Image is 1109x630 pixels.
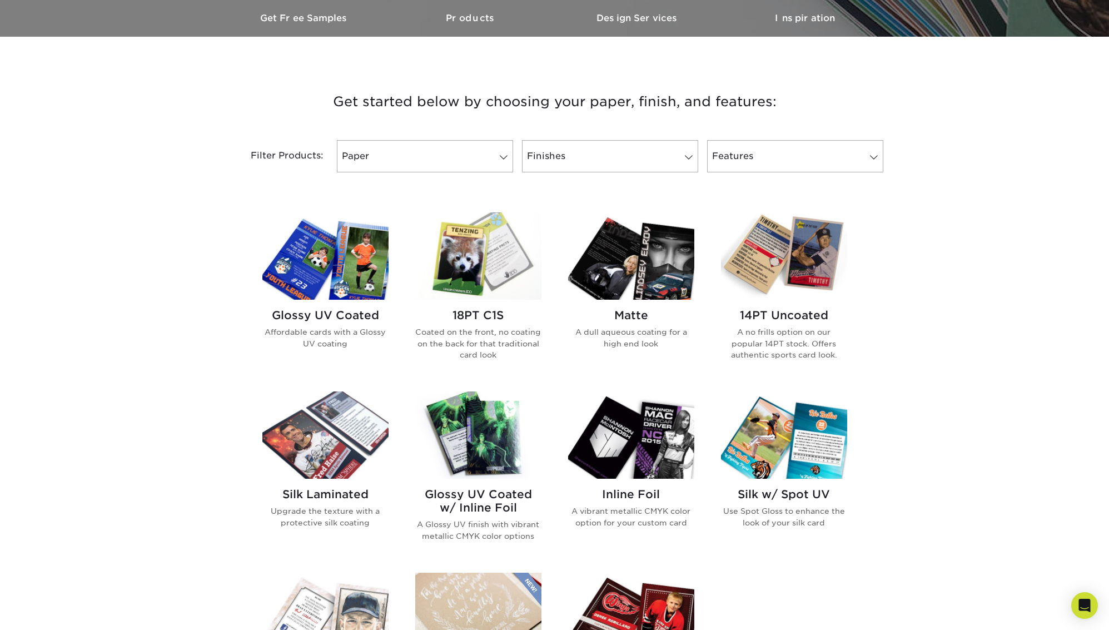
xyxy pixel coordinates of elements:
p: A dull aqueous coating for a high end look [568,326,694,349]
a: 14PT Uncoated Trading Cards 14PT Uncoated A no frills option on our popular 14PT stock. Offers au... [721,212,847,378]
div: Filter Products: [221,140,332,172]
div: Open Intercom Messenger [1071,592,1098,619]
h3: Design Services [555,13,722,23]
img: New Product [514,573,541,606]
a: Glossy UV Coated w/ Inline Foil Trading Cards Glossy UV Coated w/ Inline Foil A Glossy UV finish ... [415,391,541,559]
p: Coated on the front, no coating on the back for that traditional card look [415,326,541,360]
h2: 14PT Uncoated [721,309,847,322]
h3: Get Free Samples [221,13,388,23]
h2: Inline Foil [568,488,694,501]
h2: Glossy UV Coated w/ Inline Foil [415,488,541,514]
p: A vibrant metallic CMYK color option for your custom card [568,505,694,528]
img: Glossy UV Coated w/ Inline Foil Trading Cards [415,391,541,479]
a: Silk Laminated Trading Cards Silk Laminated Upgrade the texture with a protective silk coating [262,391,389,559]
a: Matte Trading Cards Matte A dull aqueous coating for a high end look [568,212,694,378]
a: Paper [337,140,513,172]
h2: Silk w/ Spot UV [721,488,847,501]
a: Silk w/ Spot UV Trading Cards Silk w/ Spot UV Use Spot Gloss to enhance the look of your silk card [721,391,847,559]
p: Affordable cards with a Glossy UV coating [262,326,389,349]
h3: Products [388,13,555,23]
p: Upgrade the texture with a protective silk coating [262,505,389,528]
img: Matte Trading Cards [568,212,694,300]
img: Inline Foil Trading Cards [568,391,694,479]
h2: 18PT C1S [415,309,541,322]
p: A Glossy UV finish with vibrant metallic CMYK color options [415,519,541,542]
a: Features [707,140,883,172]
h3: Get started below by choosing your paper, finish, and features: [230,77,880,127]
h2: Glossy UV Coated [262,309,389,322]
a: Glossy UV Coated Trading Cards Glossy UV Coated Affordable cards with a Glossy UV coating [262,212,389,378]
a: Inline Foil Trading Cards Inline Foil A vibrant metallic CMYK color option for your custom card [568,391,694,559]
a: Finishes [522,140,698,172]
p: A no frills option on our popular 14PT stock. Offers authentic sports card look. [721,326,847,360]
p: Use Spot Gloss to enhance the look of your silk card [721,505,847,528]
img: 14PT Uncoated Trading Cards [721,212,847,300]
img: Silk Laminated Trading Cards [262,391,389,479]
img: 18PT C1S Trading Cards [415,212,541,300]
a: 18PT C1S Trading Cards 18PT C1S Coated on the front, no coating on the back for that traditional ... [415,212,541,378]
h3: Inspiration [722,13,888,23]
img: Silk w/ Spot UV Trading Cards [721,391,847,479]
img: Glossy UV Coated Trading Cards [262,212,389,300]
h2: Silk Laminated [262,488,389,501]
h2: Matte [568,309,694,322]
